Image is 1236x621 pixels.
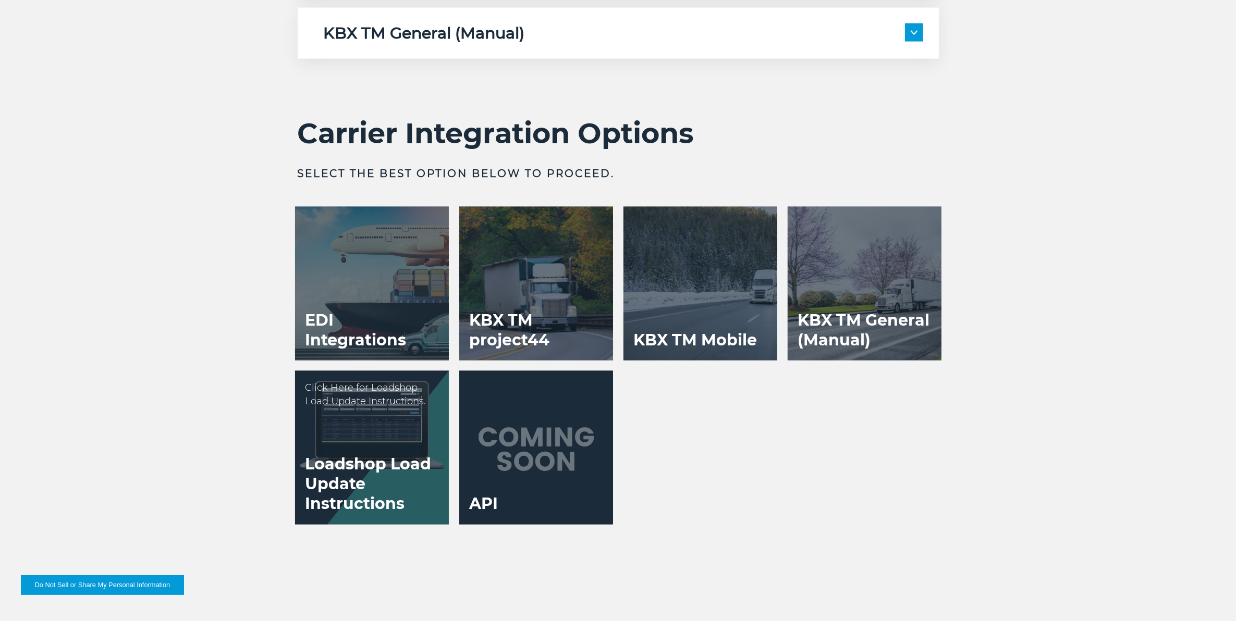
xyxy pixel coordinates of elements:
h3: KBX TM project44 [459,300,613,361]
a: API [459,371,613,525]
a: KBX TM Mobile [623,207,777,361]
h3: KBX TM Mobile [623,320,768,361]
img: arrow [911,31,917,35]
a: KBX TM General (Manual) [788,207,941,361]
a: Loadshop Load Update Instructions [295,371,449,525]
h3: KBX TM General (Manual) [788,300,941,361]
a: EDI Integrations [295,207,449,361]
p: Click Here for Loadshop Load Update Instructions. [305,381,438,408]
a: KBX TM project44 [459,207,613,361]
button: Do Not Sell or Share My Personal Information [21,575,184,595]
h5: KBX TM General (Manual) [324,23,525,43]
h3: Select the best option below to proceed. [298,166,939,181]
h2: Carrier Integration Options [298,116,939,151]
h3: EDI Integrations [295,300,449,361]
h3: API [459,484,509,525]
h3: Loadshop Load Update Instructions [295,444,449,525]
